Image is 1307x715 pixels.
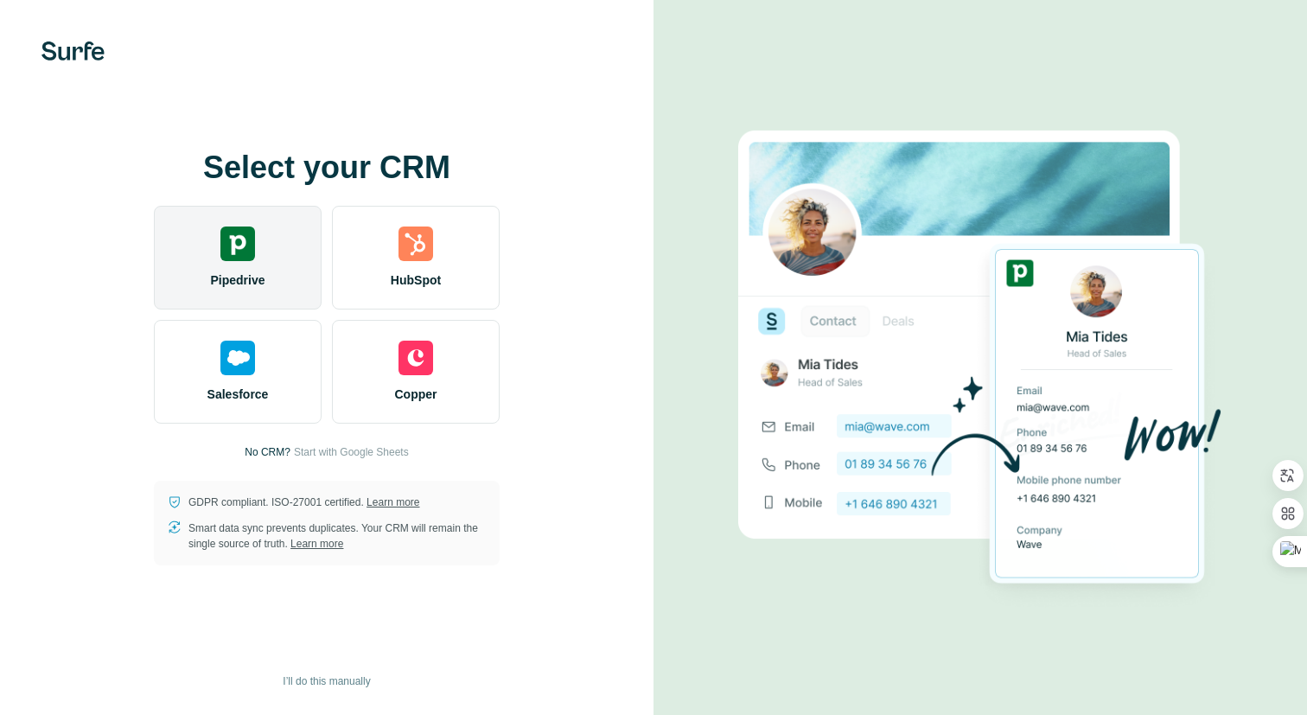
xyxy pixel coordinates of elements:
button: Start with Google Sheets [294,444,409,460]
a: Learn more [290,538,343,550]
img: salesforce's logo [220,341,255,375]
img: hubspot's logo [398,227,433,261]
span: Copper [395,386,437,403]
p: Smart data sync prevents duplicates. Your CRM will remain the single source of truth. [188,520,486,552]
span: HubSpot [391,271,441,289]
span: Salesforce [207,386,269,403]
img: copper's logo [398,341,433,375]
a: Learn more [367,496,419,508]
h1: Select your CRM [154,150,500,185]
span: I’ll do this manually [283,674,370,689]
img: Surfe's logo [41,41,105,61]
p: GDPR compliant. ISO-27001 certified. [188,495,419,510]
img: PIPEDRIVE image [738,101,1222,615]
img: pipedrive's logo [220,227,255,261]
p: No CRM? [245,444,290,460]
span: Pipedrive [210,271,265,289]
button: I’ll do this manually [271,668,382,694]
